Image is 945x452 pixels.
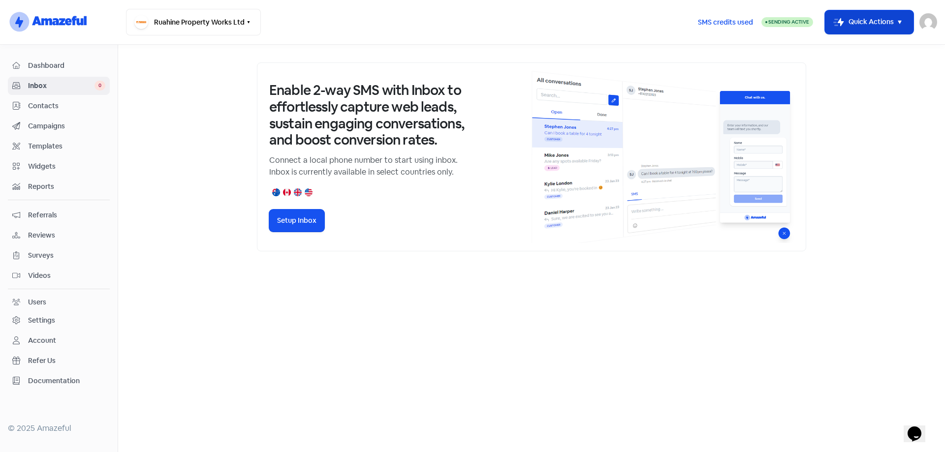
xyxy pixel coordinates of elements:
[28,250,105,261] span: Surveys
[8,331,110,350] a: Account
[269,82,466,148] h3: Enable 2-way SMS with Inbox to effortlessly capture web leads, sustain engaging conversations, an...
[8,246,110,265] a: Surveys
[269,154,466,178] p: Connect a local phone number to start using inbox. Inbox is currently available in select countri...
[28,271,105,281] span: Videos
[126,9,261,35] button: Ruahine Property Works Ltd
[28,335,56,346] div: Account
[28,356,105,366] span: Refer Us
[28,315,55,326] div: Settings
[825,10,913,34] button: Quick Actions
[28,161,105,172] span: Widgets
[8,117,110,135] a: Campaigns
[272,188,280,196] img: australia.png
[28,101,105,111] span: Contacts
[8,137,110,155] a: Templates
[761,16,813,28] a: Sending Active
[8,311,110,330] a: Settings
[904,413,935,442] iframe: chat widget
[28,210,105,220] span: Referrals
[698,17,753,28] span: SMS credits used
[8,372,110,390] a: Documentation
[28,376,105,386] span: Documentation
[8,267,110,285] a: Videos
[8,57,110,75] a: Dashboard
[94,81,105,90] span: 0
[690,16,761,27] a: SMS credits used
[28,60,105,71] span: Dashboard
[8,293,110,311] a: Users
[8,77,110,95] a: Inbox 0
[28,81,94,91] span: Inbox
[8,157,110,176] a: Widgets
[919,13,937,31] img: User
[8,226,110,244] a: Reviews
[8,422,110,434] div: © 2025 Amazeful
[28,297,46,307] div: Users
[28,141,105,151] span: Templates
[8,178,110,196] a: Reports
[28,181,105,192] span: Reports
[305,188,313,196] img: united-states.png
[532,71,794,243] img: inbox-default-image-2.png
[8,206,110,224] a: Referrals
[269,210,324,232] button: Setup Inbox
[8,352,110,370] a: Refer Us
[294,188,302,196] img: united-kingdom.png
[28,121,105,131] span: Campaigns
[283,188,291,196] img: canada.png
[768,19,809,25] span: Sending Active
[28,230,105,241] span: Reviews
[8,97,110,115] a: Contacts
